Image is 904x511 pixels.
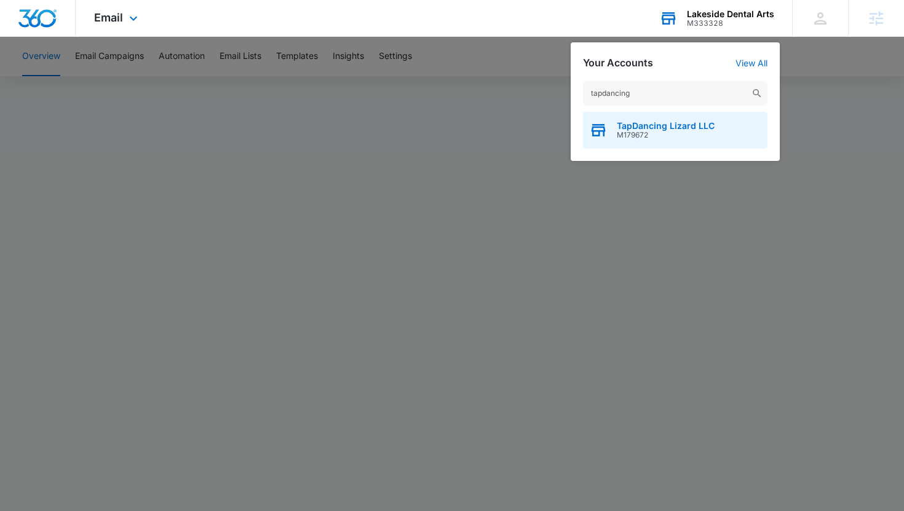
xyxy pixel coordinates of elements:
[583,57,653,69] h2: Your Accounts
[583,112,767,149] button: TapDancing Lizard LLCM179672
[687,9,774,19] div: account name
[687,19,774,28] div: account id
[583,81,767,106] input: Search Accounts
[94,11,123,24] span: Email
[735,58,767,68] a: View All
[617,131,715,139] span: M179672
[617,121,715,131] span: TapDancing Lizard LLC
